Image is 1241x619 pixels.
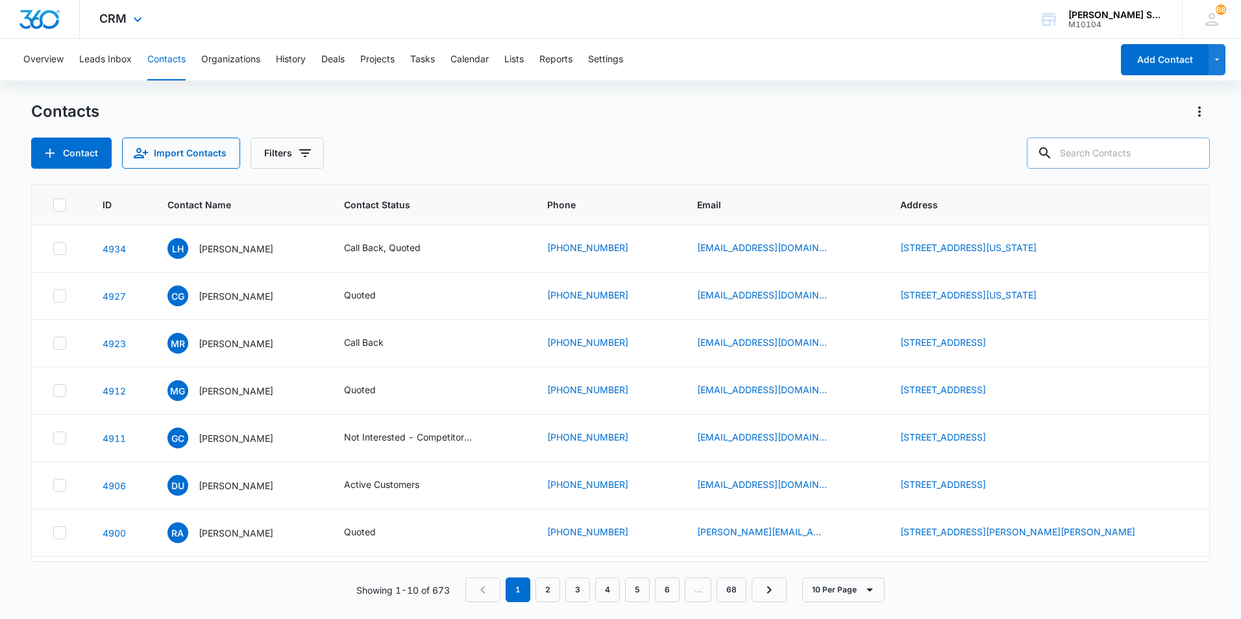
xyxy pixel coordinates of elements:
[547,478,652,493] div: Phone - (312) 871-8876 - Select to Edit Field
[167,475,188,496] span: DU
[595,577,620,602] a: Page 4
[167,475,297,496] div: Contact Name - Danielle Underwood - Select to Edit Field
[752,577,787,602] a: Next Page
[103,338,126,349] a: Navigate to contact details page for Michael Riccardini
[276,39,306,80] button: History
[79,39,132,80] button: Leads Inbox
[360,39,395,80] button: Projects
[625,577,650,602] a: Page 5
[167,380,188,401] span: MG
[547,335,652,351] div: Phone - (708) 606-3295 - Select to Edit Field
[199,431,273,445] p: [PERSON_NAME]
[1121,44,1209,75] button: Add Contact
[344,430,474,444] div: Not Interested - Competitor, Quoted
[167,285,188,306] span: CG
[251,138,324,169] button: Filters
[547,288,652,304] div: Phone - (630) 281-0798 - Select to Edit Field
[697,383,827,396] a: [EMAIL_ADDRESS][DOMAIN_NAME]
[504,39,524,80] button: Lists
[697,335,827,349] a: [EMAIL_ADDRESS][DOMAIN_NAME]
[199,526,273,540] p: [PERSON_NAME]
[900,431,986,443] a: [STREET_ADDRESS]
[31,138,112,169] button: Add Contact
[344,241,444,256] div: Contact Status - Call Back, Quoted - Select to Edit Field
[900,242,1037,253] a: [STREET_ADDRESS][US_STATE]
[199,479,273,492] p: [PERSON_NAME]
[547,198,646,212] span: Phone
[565,577,590,602] a: Page 3
[344,335,407,351] div: Contact Status - Call Back - Select to Edit Field
[697,430,827,444] a: [EMAIL_ADDRESS][DOMAIN_NAME]
[1027,138,1210,169] input: Search Contacts
[900,241,1060,256] div: Address - 21363 Willow Pass, Shorewood, Illinois, 60404 - Select to Edit Field
[588,39,623,80] button: Settings
[344,525,376,539] div: Quoted
[717,577,746,602] a: Page 68
[103,291,126,302] a: Navigate to contact details page for Cori Gros
[199,384,273,398] p: [PERSON_NAME]
[1068,10,1163,20] div: account name
[697,198,850,212] span: Email
[167,428,188,448] span: GC
[199,289,273,303] p: [PERSON_NAME]
[99,12,127,25] span: CRM
[23,39,64,80] button: Overview
[547,430,628,444] a: [PHONE_NUMBER]
[547,335,628,349] a: [PHONE_NUMBER]
[547,525,628,539] a: [PHONE_NUMBER]
[344,383,399,398] div: Contact Status - Quoted - Select to Edit Field
[900,384,986,395] a: [STREET_ADDRESS]
[697,478,827,491] a: [EMAIL_ADDRESS][DOMAIN_NAME]
[697,383,850,398] div: Email - MichelleMargaux@aol.com - Select to Edit Field
[697,525,850,540] div: Email - rommel.m.alvarez@gmail.com - Select to Edit Field
[1068,20,1163,29] div: account id
[103,433,126,444] a: Navigate to contact details page for George Ciszak
[167,333,297,354] div: Contact Name - Michael Riccardini - Select to Edit Field
[103,198,117,212] span: ID
[1189,101,1210,122] button: Actions
[147,39,186,80] button: Contacts
[547,430,652,446] div: Phone - (815) 922-2172 - Select to Edit Field
[31,102,99,121] h1: Contacts
[321,39,345,80] button: Deals
[450,39,489,80] button: Calendar
[547,383,652,398] div: Phone - (630) 891-0604 - Select to Edit Field
[344,288,399,304] div: Contact Status - Quoted - Select to Edit Field
[167,198,294,212] span: Contact Name
[900,479,986,490] a: [STREET_ADDRESS]
[900,478,1009,493] div: Address - 349 Wedgewood, Romeoville, IL, 60446 - Select to Edit Field
[167,522,188,543] span: RA
[344,525,399,540] div: Contact Status - Quoted - Select to Edit Field
[539,39,572,80] button: Reports
[547,241,652,256] div: Phone - (815) 245-6744 - Select to Edit Field
[167,285,297,306] div: Contact Name - Cori Gros - Select to Edit Field
[697,241,827,254] a: [EMAIL_ADDRESS][DOMAIN_NAME]
[535,577,560,602] a: Page 2
[167,428,297,448] div: Contact Name - George Ciszak - Select to Edit Field
[344,478,419,491] div: Active Customers
[547,241,628,254] a: [PHONE_NUMBER]
[103,528,126,539] a: Navigate to contact details page for Rommel Alvarez
[167,333,188,354] span: MR
[199,242,273,256] p: [PERSON_NAME]
[900,430,1009,446] div: Address - 16210 S Farmingdale Dr, Plainfield, IL, 60586 - Select to Edit Field
[344,430,497,446] div: Contact Status - Not Interested - Competitor, Quoted - Select to Edit Field
[506,577,530,602] em: 1
[547,383,628,396] a: [PHONE_NUMBER]
[199,337,273,350] p: [PERSON_NAME]
[697,478,850,493] div: Email - 1truholliwood@gmail.com - Select to Edit Field
[697,288,827,302] a: [EMAIL_ADDRESS][DOMAIN_NAME]
[900,198,1170,212] span: Address
[344,478,443,493] div: Contact Status - Active Customers - Select to Edit Field
[410,39,435,80] button: Tasks
[167,380,297,401] div: Contact Name - Michelle Gibbs - Select to Edit Field
[900,383,1009,398] div: Address - 1520 Robinhood lane, La Grange Park, IL, 60526 - Select to Edit Field
[344,241,421,254] div: Call Back, Quoted
[697,335,850,351] div: Email - mijorico18@hotmail.com - Select to Edit Field
[344,288,376,302] div: Quoted
[697,241,850,256] div: Email - Loriwhite0167@gmail.com - Select to Edit Field
[103,480,126,491] a: Navigate to contact details page for Danielle Underwood
[900,335,1009,351] div: Address - 14828 Mission Court, Oak Fores, IL, 60452 - Select to Edit Field
[697,288,850,304] div: Email - corigros@yahoo.com - Select to Edit Field
[356,583,450,597] p: Showing 1-10 of 673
